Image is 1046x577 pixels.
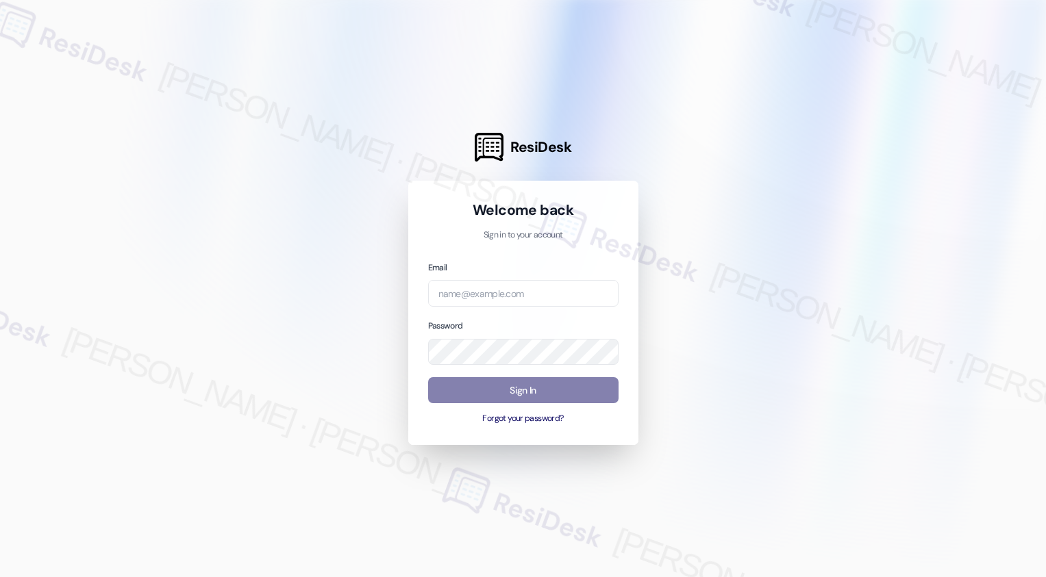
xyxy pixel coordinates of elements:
label: Email [428,262,447,273]
p: Sign in to your account [428,229,619,242]
button: Forgot your password? [428,413,619,425]
button: Sign In [428,377,619,404]
input: name@example.com [428,280,619,307]
label: Password [428,320,463,331]
span: ResiDesk [510,138,571,157]
img: ResiDesk Logo [475,133,503,162]
h1: Welcome back [428,201,619,220]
